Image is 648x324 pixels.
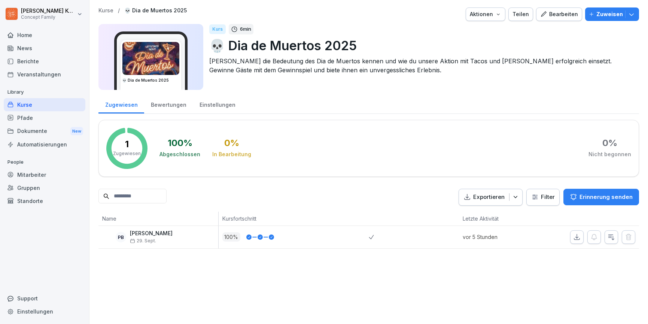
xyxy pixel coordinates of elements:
[122,42,179,75] img: v5721j5z361hns6z0nzt3f96.png
[602,139,617,148] div: 0 %
[70,127,83,136] div: New
[4,168,85,181] a: Mitarbeiter
[463,233,534,241] p: vor 5 Stunden
[470,10,501,18] div: Aktionen
[4,28,85,42] a: Home
[168,139,192,148] div: 100 %
[159,151,200,158] div: Abgeschlossen
[4,292,85,305] div: Support
[130,230,173,237] p: [PERSON_NAME]
[596,10,623,18] p: Zuweisen
[4,55,85,68] a: Berichte
[4,156,85,168] p: People
[459,189,523,206] button: Exportieren
[585,7,639,21] button: Zuweisen
[4,68,85,81] a: Veranstaltungen
[588,151,631,158] div: Nicht begonnen
[4,305,85,318] a: Einstellungen
[222,232,240,242] p: 100 %
[531,193,555,201] div: Filter
[463,215,530,222] p: Letzte Aktivität
[4,181,85,194] a: Gruppen
[125,140,129,149] p: 1
[4,111,85,124] a: Pfade
[21,15,76,20] p: Concept Family
[98,7,113,14] a: Kurse
[122,78,180,83] h3: 💀 Dia de Muertos 2025
[4,86,85,98] p: Library
[4,124,85,138] div: Dokumente
[466,7,505,21] button: Aktionen
[579,193,633,201] p: Erinnerung senden
[4,194,85,208] a: Standorte
[209,24,226,34] div: Kurs
[130,238,156,243] span: 29. Sept.
[102,215,215,222] p: Name
[209,36,633,55] p: 💀 Dia de Muertos 2025
[113,150,141,157] p: Zugewiesen
[508,7,533,21] button: Teilen
[21,8,76,14] p: [PERSON_NAME] Komarov
[118,7,120,14] p: /
[116,232,126,242] div: PB
[512,10,529,18] div: Teilen
[124,7,187,14] a: 💀 Dia de Muertos 2025
[209,57,633,75] p: [PERSON_NAME] die Bedeutung des Dia de Muertos kennen und wie du unsere Aktion mit Tacos und [PER...
[4,98,85,111] a: Kurse
[193,94,242,113] a: Einstellungen
[4,42,85,55] a: News
[240,25,251,33] p: 6 min
[4,138,85,151] a: Automatisierungen
[98,94,144,113] a: Zugewiesen
[212,151,251,158] div: In Bearbeitung
[536,7,582,21] button: Bearbeiten
[540,10,578,18] div: Bearbeiten
[4,124,85,138] a: DokumenteNew
[563,189,639,205] button: Erinnerung senden
[144,94,193,113] a: Bewertungen
[473,193,505,202] p: Exportieren
[222,215,365,222] p: Kursfortschritt
[224,139,239,148] div: 0 %
[527,189,559,205] button: Filter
